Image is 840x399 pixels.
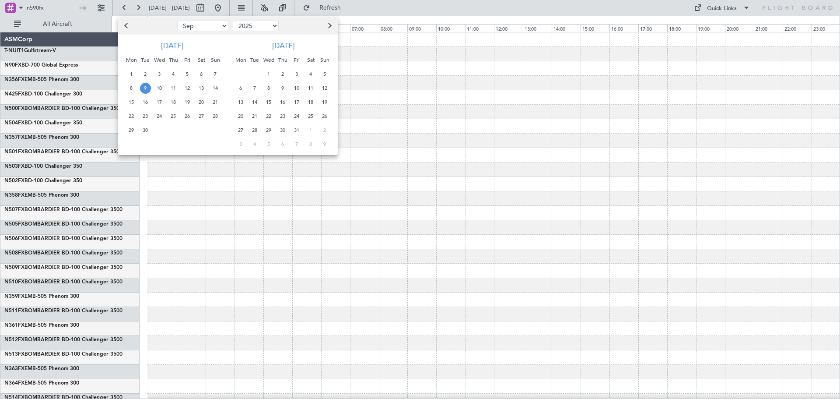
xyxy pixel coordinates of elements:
[263,97,274,108] span: 15
[248,137,262,151] div: 4-11-2025
[168,69,179,80] span: 4
[140,111,151,122] span: 23
[291,125,302,136] span: 31
[166,95,180,109] div: 18-9-2025
[263,83,274,94] span: 8
[319,97,330,108] span: 19
[234,81,248,95] div: 6-10-2025
[138,53,152,67] div: Tue
[262,53,276,67] div: Wed
[234,53,248,67] div: Mon
[318,53,332,67] div: Sun
[154,83,165,94] span: 10
[262,95,276,109] div: 15-10-2025
[166,109,180,123] div: 25-9-2025
[262,123,276,137] div: 29-10-2025
[166,53,180,67] div: Thu
[166,67,180,81] div: 4-9-2025
[304,123,318,137] div: 1-11-2025
[138,67,152,81] div: 2-9-2025
[290,95,304,109] div: 17-10-2025
[235,139,246,150] span: 3
[124,67,138,81] div: 1-9-2025
[249,83,260,94] span: 7
[208,109,222,123] div: 28-9-2025
[180,81,194,95] div: 12-9-2025
[140,69,151,80] span: 2
[249,97,260,108] span: 14
[138,81,152,95] div: 9-9-2025
[277,125,288,136] span: 30
[210,97,221,108] span: 21
[319,83,330,94] span: 12
[196,83,207,94] span: 13
[194,95,208,109] div: 20-9-2025
[276,53,290,67] div: Thu
[124,109,138,123] div: 22-9-2025
[290,123,304,137] div: 31-10-2025
[318,81,332,95] div: 12-10-2025
[290,137,304,151] div: 7-11-2025
[194,81,208,95] div: 13-9-2025
[318,95,332,109] div: 19-10-2025
[140,97,151,108] span: 16
[249,111,260,122] span: 21
[277,97,288,108] span: 16
[305,69,316,80] span: 4
[234,137,248,151] div: 3-11-2025
[208,95,222,109] div: 21-9-2025
[180,67,194,81] div: 5-9-2025
[166,81,180,95] div: 11-9-2025
[318,123,332,137] div: 2-11-2025
[196,111,207,122] span: 27
[248,53,262,67] div: Tue
[290,53,304,67] div: Fri
[210,83,221,94] span: 14
[291,97,302,108] span: 17
[124,123,138,137] div: 29-9-2025
[208,53,222,67] div: Sun
[318,109,332,123] div: 26-10-2025
[235,97,246,108] span: 13
[304,95,318,109] div: 18-10-2025
[262,109,276,123] div: 22-10-2025
[154,111,165,122] span: 24
[182,111,193,122] span: 26
[124,53,138,67] div: Mon
[248,95,262,109] div: 14-10-2025
[248,109,262,123] div: 21-10-2025
[152,95,166,109] div: 17-9-2025
[126,97,137,108] span: 15
[182,69,193,80] span: 5
[235,83,246,94] span: 6
[234,109,248,123] div: 20-10-2025
[290,109,304,123] div: 24-10-2025
[248,123,262,137] div: 28-10-2025
[277,69,288,80] span: 2
[126,69,137,80] span: 1
[304,53,318,67] div: Sat
[304,67,318,81] div: 4-10-2025
[305,83,316,94] span: 11
[276,95,290,109] div: 16-10-2025
[325,19,335,33] button: Next month
[168,97,179,108] span: 18
[319,111,330,122] span: 26
[234,123,248,137] div: 27-10-2025
[126,83,137,94] span: 8
[154,69,165,80] span: 3
[248,81,262,95] div: 7-10-2025
[249,125,260,136] span: 28
[194,53,208,67] div: Sat
[168,83,179,94] span: 11
[291,111,302,122] span: 24
[124,81,138,95] div: 8-9-2025
[177,21,228,31] select: Select month
[152,53,166,67] div: Wed
[304,81,318,95] div: 11-10-2025
[304,137,318,151] div: 8-11-2025
[276,123,290,137] div: 30-10-2025
[180,109,194,123] div: 26-9-2025
[182,83,193,94] span: 12
[276,109,290,123] div: 23-10-2025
